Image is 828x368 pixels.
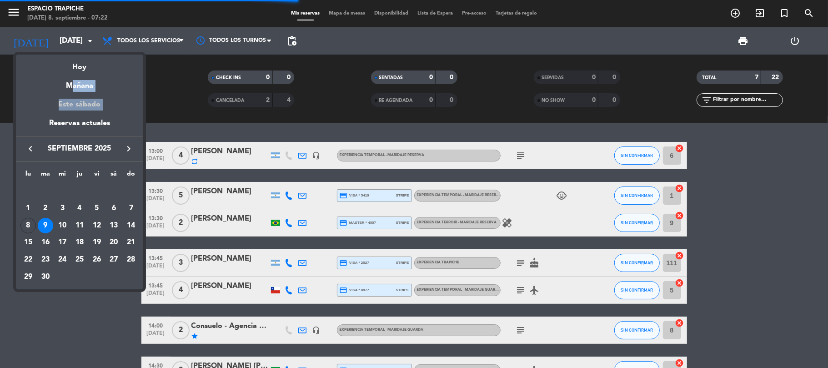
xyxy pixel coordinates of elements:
div: 11 [72,218,87,233]
td: 24 de septiembre de 2025 [54,251,71,268]
div: 10 [55,218,70,233]
div: 23 [38,252,53,267]
td: 18 de septiembre de 2025 [71,234,88,251]
div: 3 [55,201,70,216]
div: 6 [106,201,121,216]
button: keyboard_arrow_right [120,143,137,155]
td: SEP. [20,182,140,200]
th: martes [37,169,54,183]
div: 27 [106,252,121,267]
span: septiembre 2025 [39,143,120,155]
td: 6 de septiembre de 2025 [105,200,123,217]
td: 19 de septiembre de 2025 [88,234,105,251]
td: 12 de septiembre de 2025 [88,217,105,234]
i: keyboard_arrow_right [123,143,134,154]
div: 4 [72,201,87,216]
td: 28 de septiembre de 2025 [122,251,140,268]
div: 16 [38,235,53,250]
td: 11 de septiembre de 2025 [71,217,88,234]
div: 9 [38,218,53,233]
th: miércoles [54,169,71,183]
td: 26 de septiembre de 2025 [88,251,105,268]
td: 23 de septiembre de 2025 [37,251,54,268]
div: 1 [20,201,36,216]
td: 16 de septiembre de 2025 [37,234,54,251]
td: 29 de septiembre de 2025 [20,268,37,286]
div: 25 [72,252,87,267]
td: 20 de septiembre de 2025 [105,234,123,251]
td: 25 de septiembre de 2025 [71,251,88,268]
td: 10 de septiembre de 2025 [54,217,71,234]
td: 22 de septiembre de 2025 [20,251,37,268]
td: 14 de septiembre de 2025 [122,217,140,234]
div: 13 [106,218,121,233]
div: 20 [106,235,121,250]
div: 7 [123,201,139,216]
div: 15 [20,235,36,250]
div: 14 [123,218,139,233]
div: 8 [20,218,36,233]
td: 13 de septiembre de 2025 [105,217,123,234]
div: 21 [123,235,139,250]
td: 4 de septiembre de 2025 [71,200,88,217]
div: 26 [89,252,105,267]
td: 8 de septiembre de 2025 [20,217,37,234]
td: 30 de septiembre de 2025 [37,268,54,286]
td: 1 de septiembre de 2025 [20,200,37,217]
div: 22 [20,252,36,267]
th: sábado [105,169,123,183]
div: Hoy [16,55,143,73]
div: 18 [72,235,87,250]
div: 30 [38,269,53,285]
div: 29 [20,269,36,285]
div: 5 [89,201,105,216]
td: 27 de septiembre de 2025 [105,251,123,268]
th: domingo [122,169,140,183]
div: 24 [55,252,70,267]
button: keyboard_arrow_left [22,143,39,155]
div: 17 [55,235,70,250]
i: keyboard_arrow_left [25,143,36,154]
td: 3 de septiembre de 2025 [54,200,71,217]
th: lunes [20,169,37,183]
div: Reservas actuales [16,117,143,136]
div: Este sábado [16,92,143,117]
td: 17 de septiembre de 2025 [54,234,71,251]
div: Mañana [16,73,143,92]
div: 2 [38,201,53,216]
td: 15 de septiembre de 2025 [20,234,37,251]
td: 21 de septiembre de 2025 [122,234,140,251]
div: 19 [89,235,105,250]
td: 9 de septiembre de 2025 [37,217,54,234]
td: 5 de septiembre de 2025 [88,200,105,217]
th: jueves [71,169,88,183]
th: viernes [88,169,105,183]
td: 7 de septiembre de 2025 [122,200,140,217]
div: 12 [89,218,105,233]
div: 28 [123,252,139,267]
td: 2 de septiembre de 2025 [37,200,54,217]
